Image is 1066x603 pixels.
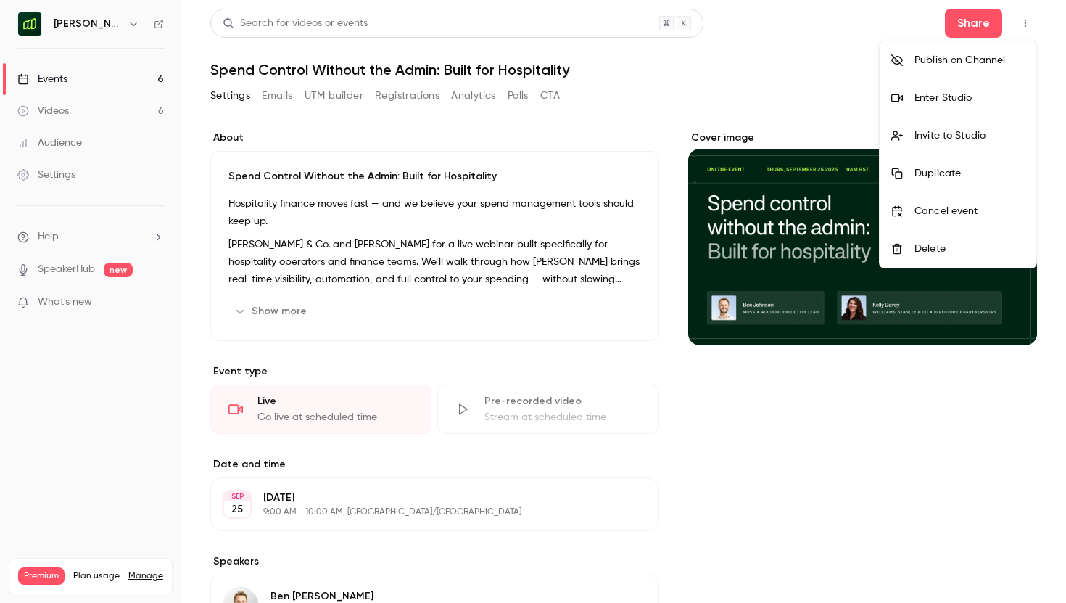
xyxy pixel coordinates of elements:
div: Publish on Channel [914,53,1025,67]
div: Enter Studio [914,91,1025,105]
div: Duplicate [914,166,1025,181]
div: Delete [914,242,1025,256]
div: Cancel event [914,204,1025,218]
div: Invite to Studio [914,128,1025,143]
